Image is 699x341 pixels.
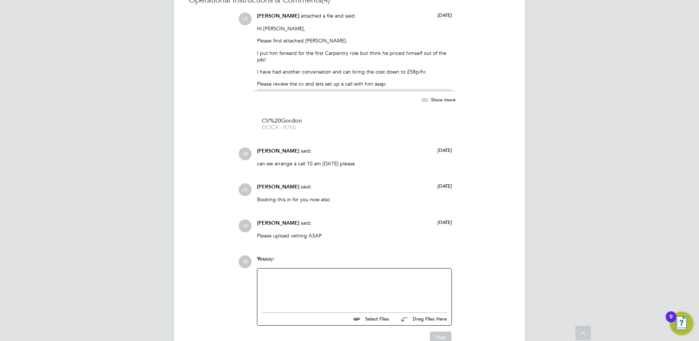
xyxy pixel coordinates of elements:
[670,312,693,335] button: Open Resource Center, 9 new notifications
[301,12,356,19] span: attached a file and said:
[257,37,452,44] p: Please find attached [PERSON_NAME].
[437,12,452,18] span: [DATE]
[257,256,266,262] span: You
[301,220,311,226] span: said:
[431,97,456,103] span: Show more
[257,50,452,63] p: I put him forward for the first Carpentry role but think he priced himself out of the job!
[257,25,452,32] p: Hi [PERSON_NAME],
[669,317,673,326] div: 9
[262,125,320,130] span: DOCX - 87kb
[437,147,452,153] span: [DATE]
[239,255,252,268] span: IR
[437,183,452,189] span: [DATE]
[257,13,299,19] span: [PERSON_NAME]
[257,196,452,203] p: Booking this in for you now also
[301,147,311,154] span: said:
[257,68,452,75] p: I have had another conversation and can bring the cost down to £58p/hr.
[262,118,320,130] a: CV%20Gordon DOCX - 87kb
[239,12,252,25] span: LE
[395,312,447,327] button: Drag Files Here
[262,118,320,124] span: CV%20Gordon
[239,147,252,160] span: IR
[257,184,299,190] span: [PERSON_NAME]
[257,255,452,268] div: say:
[257,232,452,239] p: Please upload vetting ASAP
[239,220,252,232] span: IR
[257,160,452,167] p: can we arrange a call 10 am [DATE] please
[437,219,452,225] span: [DATE]
[257,148,299,154] span: [PERSON_NAME]
[257,220,299,226] span: [PERSON_NAME]
[257,80,452,87] p: Please review the cv and lets set up a call with him asap.
[301,183,311,190] span: said:
[239,183,252,196] span: LE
